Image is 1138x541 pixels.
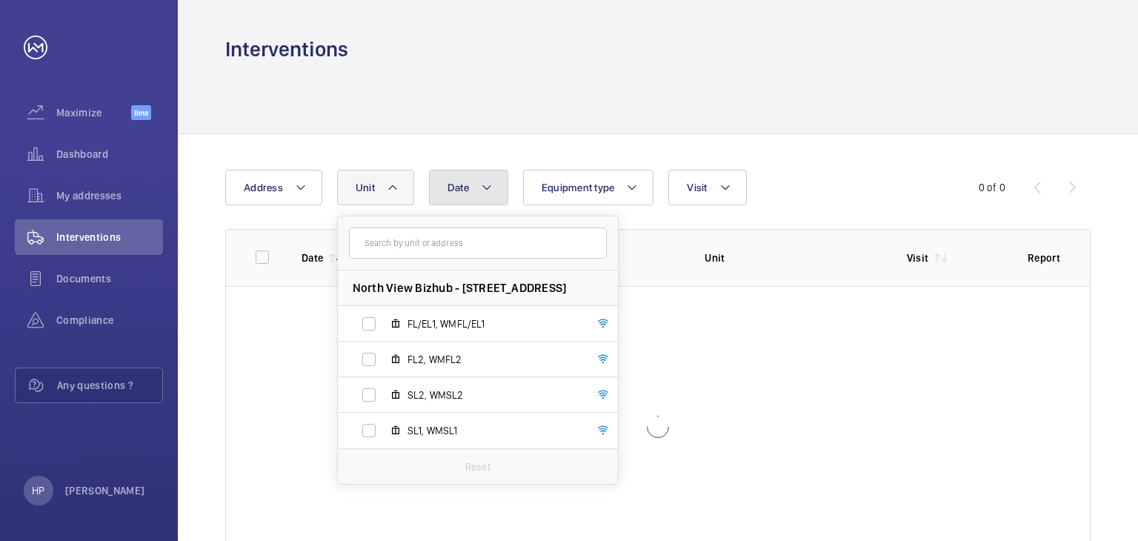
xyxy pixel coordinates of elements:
p: Visit [907,250,929,265]
button: Equipment type [523,170,654,205]
p: Reset [465,459,490,474]
span: Equipment type [542,182,615,193]
span: Date [447,182,469,193]
span: Compliance [56,313,163,328]
input: Search by unit or address [349,228,607,259]
p: [PERSON_NAME] [65,483,145,498]
span: Dashboard [56,147,163,162]
span: My addresses [56,188,163,203]
span: Address [244,182,283,193]
button: Date [429,170,508,205]
span: Unit [356,182,375,193]
p: Unit [705,250,882,265]
span: Visit [687,182,707,193]
span: Documents [56,271,163,286]
button: Address [225,170,322,205]
button: Unit [337,170,414,205]
div: 0 of 0 [979,180,1005,195]
span: Interventions [56,230,163,245]
span: Beta [131,105,151,120]
h1: Interventions [225,36,348,63]
span: SL2, WMSL2 [407,388,579,402]
p: Date [302,250,323,265]
span: North View Bizhub - [STREET_ADDRESS] [353,280,567,296]
span: SL1, WMSL1 [407,423,579,438]
span: Any questions ? [57,378,162,393]
p: Report [1028,250,1060,265]
span: FL/EL1, WMFL/EL1 [407,316,579,331]
span: FL2, WMFL2 [407,352,579,367]
p: HP [32,483,44,498]
button: Visit [668,170,746,205]
span: Maximize [56,105,131,120]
